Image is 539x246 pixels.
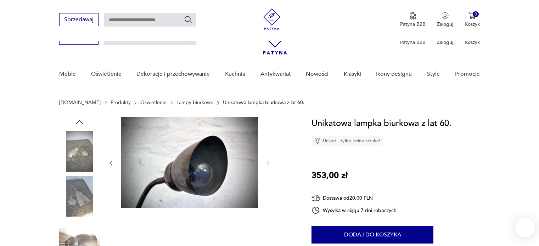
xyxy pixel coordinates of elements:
[442,12,449,19] img: Ikonka użytkownika
[311,206,397,214] div: Wysyłka w ciągu 7 dni roboczych
[311,169,348,182] p: 353,00 zł
[427,61,440,88] a: Style
[261,8,282,30] img: Patyna - sklep z meblami i dekoracjami vintage
[59,176,100,217] img: Zdjęcie produktu Unikatowa lampka biurkowa z lat 60.
[59,61,76,88] a: Meble
[400,21,426,28] p: Patyna B2B
[437,21,453,28] p: Zaloguj
[344,61,361,88] a: Klasyki
[437,39,453,46] p: Zaloguj
[59,13,99,26] button: Sprzedawaj
[59,36,99,41] a: Sprzedawaj
[400,12,426,28] a: Ikona medaluPatyna B2B
[136,61,210,88] a: Dekoracje i przechowywanie
[184,15,192,24] button: Szukaj
[311,117,451,130] h1: Unikatowa lampka biurkowa z lat 60.
[111,100,131,105] a: Produkty
[376,61,412,88] a: Ikony designu
[455,61,480,88] a: Promocje
[59,100,101,105] a: [DOMAIN_NAME]
[465,12,480,28] button: 0Koszyk
[473,11,479,17] div: 0
[465,39,480,46] p: Koszyk
[400,39,426,46] p: Patyna B2B
[140,100,167,105] a: Oświetlenie
[306,61,329,88] a: Nowości
[515,218,535,238] iframe: Smartsupp widget button
[91,61,122,88] a: Oświetlenie
[314,138,321,144] img: Ikona diamentu
[225,61,245,88] a: Kuchnia
[59,18,99,23] a: Sprzedawaj
[465,21,480,28] p: Koszyk
[468,12,476,19] img: Ikona koszyka
[121,117,258,208] img: Zdjęcie produktu Unikatowa lampka biurkowa z lat 60.
[311,226,433,244] button: Dodaj do koszyka
[437,12,453,28] button: Zaloguj
[311,136,383,146] div: Unikat - tylko jedna sztuka!
[409,12,416,20] img: Ikona medalu
[311,194,320,202] img: Ikona dostawy
[400,12,426,28] button: Patyna B2B
[223,100,304,105] p: Unikatowa lampka biurkowa z lat 60.
[260,61,291,88] a: Antykwariat
[311,194,397,202] div: Dostawa od 20,00 PLN
[176,100,213,105] a: Lampy biurkowe
[59,131,100,171] img: Zdjęcie produktu Unikatowa lampka biurkowa z lat 60.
